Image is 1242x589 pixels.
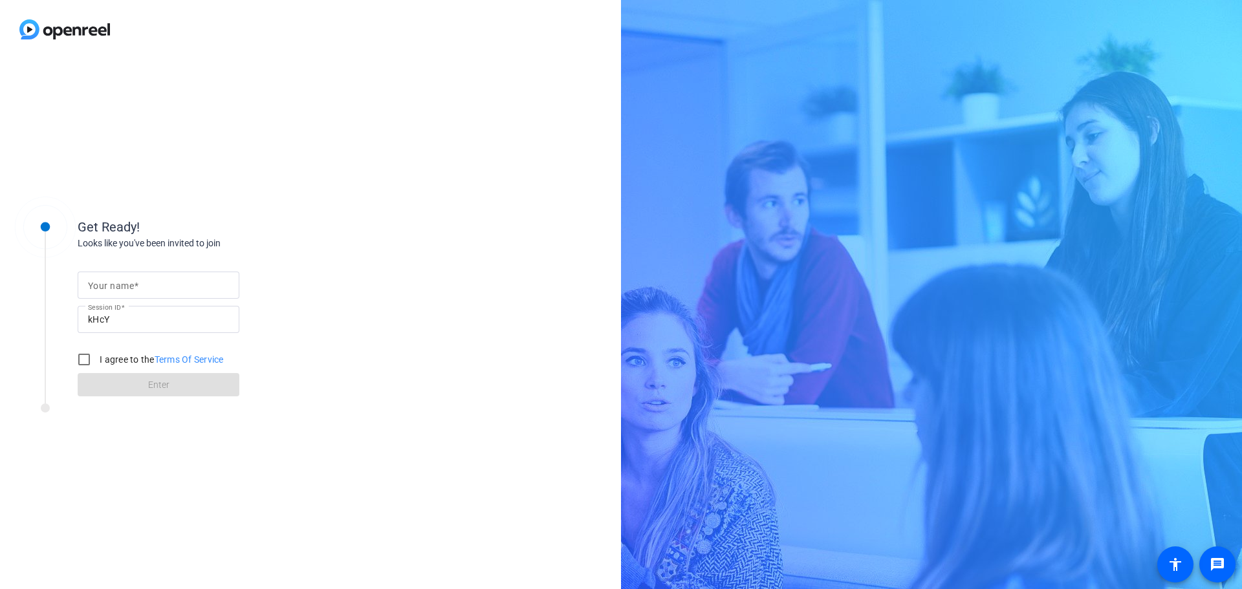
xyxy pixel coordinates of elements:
[88,281,134,291] mat-label: Your name
[1210,557,1225,572] mat-icon: message
[97,353,224,366] label: I agree to the
[78,217,336,237] div: Get Ready!
[1168,557,1183,572] mat-icon: accessibility
[88,303,121,311] mat-label: Session ID
[78,237,336,250] div: Looks like you've been invited to join
[155,354,224,365] a: Terms Of Service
